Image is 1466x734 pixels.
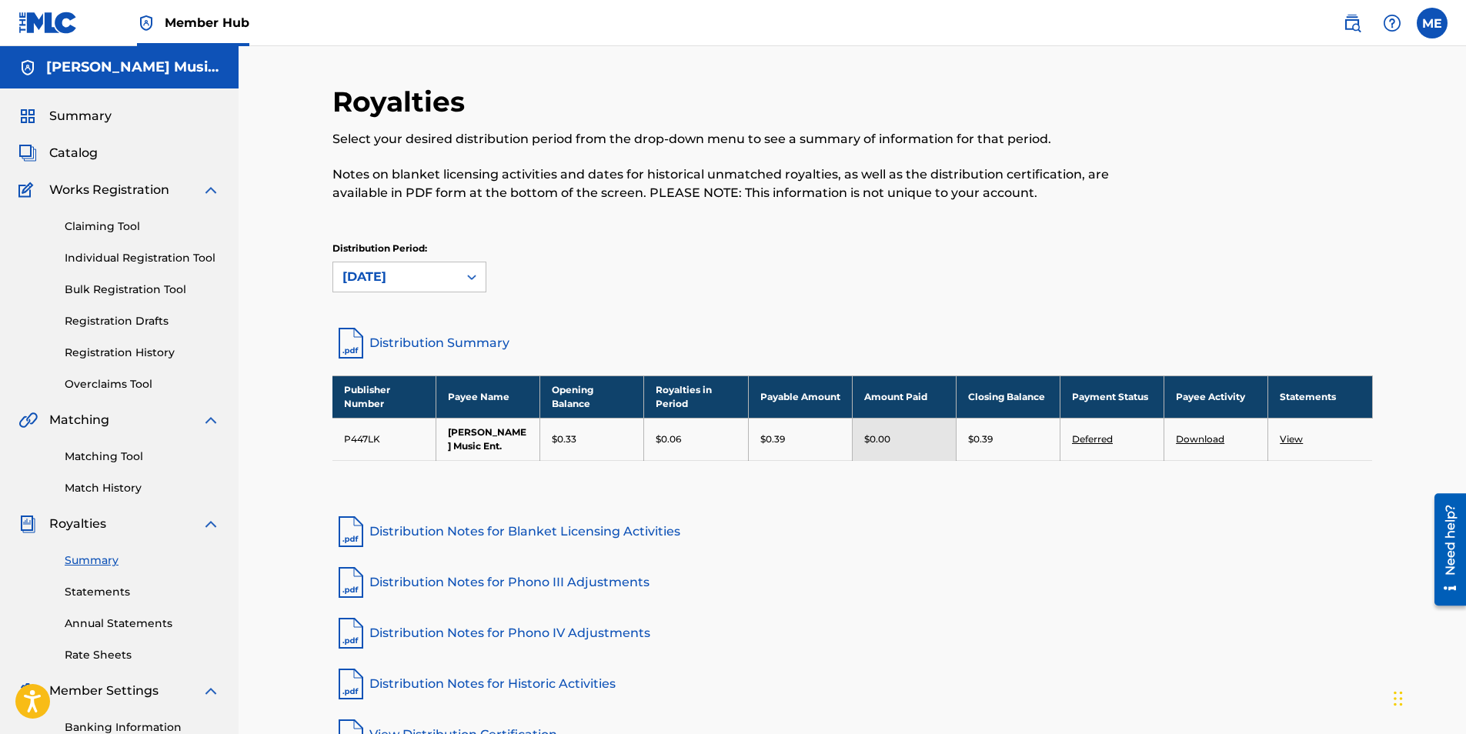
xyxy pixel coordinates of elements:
[332,325,369,362] img: distribution-summary-pdf
[1280,433,1303,445] a: View
[65,313,220,329] a: Registration Drafts
[202,181,220,199] img: expand
[18,12,78,34] img: MLC Logo
[1377,8,1408,38] div: Help
[552,432,576,446] p: $0.33
[18,411,38,429] img: Matching
[332,564,1373,601] a: Distribution Notes for Phono III Adjustments
[49,107,112,125] span: Summary
[332,513,1373,550] a: Distribution Notes for Blanket Licensing Activities
[332,666,1373,702] a: Distribution Notes for Historic Activities
[65,250,220,266] a: Individual Registration Tool
[65,219,220,235] a: Claiming Tool
[852,375,956,418] th: Amount Paid
[1389,660,1466,734] iframe: Chat Widget
[436,375,540,418] th: Payee Name
[656,432,681,446] p: $0.06
[65,584,220,600] a: Statements
[18,58,37,77] img: Accounts
[332,85,473,119] h2: Royalties
[332,375,436,418] th: Publisher Number
[65,282,220,298] a: Bulk Registration Tool
[1383,14,1401,32] img: help
[18,107,37,125] img: Summary
[18,144,98,162] a: CatalogCatalog
[332,564,369,601] img: pdf
[332,615,369,652] img: pdf
[1268,375,1372,418] th: Statements
[332,418,436,460] td: P447LK
[332,242,486,255] p: Distribution Period:
[760,432,785,446] p: $0.39
[332,513,369,550] img: pdf
[540,375,644,418] th: Opening Balance
[65,376,220,392] a: Overclaims Tool
[644,375,748,418] th: Royalties in Period
[49,682,159,700] span: Member Settings
[49,144,98,162] span: Catalog
[165,14,249,32] span: Member Hub
[202,515,220,533] img: expand
[49,181,169,199] span: Works Registration
[332,325,1373,362] a: Distribution Summary
[202,411,220,429] img: expand
[1394,676,1403,722] div: Drag
[18,515,37,533] img: Royalties
[65,345,220,361] a: Registration History
[1164,375,1268,418] th: Payee Activity
[1343,14,1361,32] img: search
[46,58,220,76] h5: Edmonds Music Ent.
[137,14,155,32] img: Top Rightsholder
[65,552,220,569] a: Summary
[332,666,369,702] img: pdf
[332,165,1134,202] p: Notes on blanket licensing activities and dates for historical unmatched royalties, as well as th...
[18,144,37,162] img: Catalog
[956,375,1060,418] th: Closing Balance
[1176,433,1224,445] a: Download
[1072,433,1113,445] a: Deferred
[864,432,890,446] p: $0.00
[332,130,1134,148] p: Select your desired distribution period from the drop-down menu to see a summary of information f...
[1060,375,1164,418] th: Payment Status
[49,411,109,429] span: Matching
[1417,8,1448,38] div: User Menu
[436,418,540,460] td: [PERSON_NAME] Music Ent.
[342,268,449,286] div: [DATE]
[18,107,112,125] a: SummarySummary
[65,616,220,632] a: Annual Statements
[18,682,37,700] img: Member Settings
[18,181,38,199] img: Works Registration
[49,515,106,533] span: Royalties
[968,432,993,446] p: $0.39
[748,375,852,418] th: Payable Amount
[65,449,220,465] a: Matching Tool
[202,682,220,700] img: expand
[332,615,1373,652] a: Distribution Notes for Phono IV Adjustments
[65,480,220,496] a: Match History
[65,647,220,663] a: Rate Sheets
[1337,8,1367,38] a: Public Search
[1423,488,1466,612] iframe: Resource Center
